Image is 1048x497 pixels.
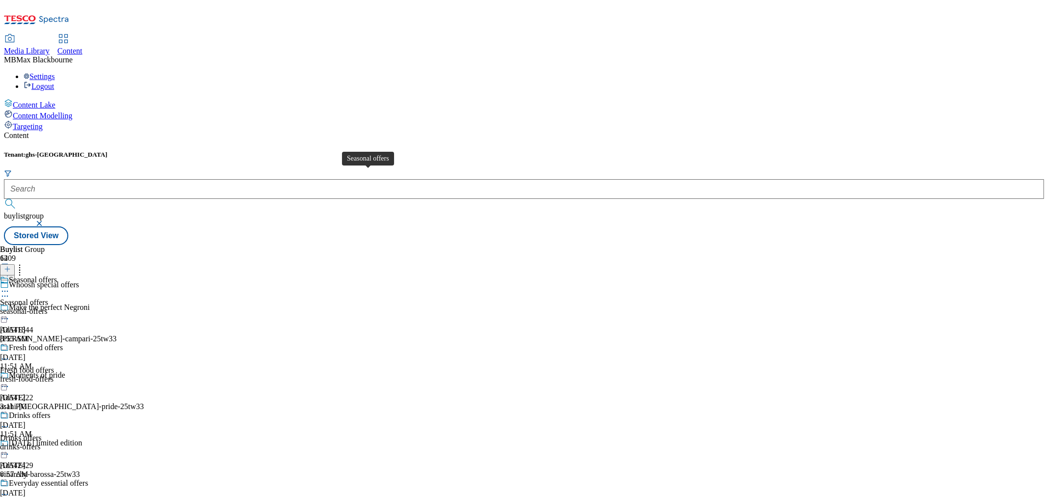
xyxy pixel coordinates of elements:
span: Content Lake [13,101,56,109]
span: Targeting [13,122,43,131]
div: Drinks offers [9,411,51,420]
svg: Search Filters [4,169,12,177]
span: Max Blackbourne [16,55,73,64]
button: Stored View [4,226,68,245]
span: Media Library [4,47,50,55]
input: Search [4,179,1044,199]
a: Logout [24,82,54,90]
a: Settings [24,72,55,81]
span: MB [4,55,16,64]
span: ghs-[GEOGRAPHIC_DATA] [26,151,108,158]
a: Content Lake [4,99,1044,110]
div: Everyday essential offers [9,479,88,488]
h5: Tenant: [4,151,1044,159]
a: Content [57,35,83,55]
span: Content [57,47,83,55]
a: Media Library [4,35,50,55]
a: Content Modelling [4,110,1044,120]
a: Targeting [4,120,1044,131]
div: Fresh food offers [9,343,63,352]
div: Seasonal offers [9,276,57,284]
div: Content [4,131,1044,140]
span: buylistgroup [4,212,44,220]
span: Content Modelling [13,111,72,120]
